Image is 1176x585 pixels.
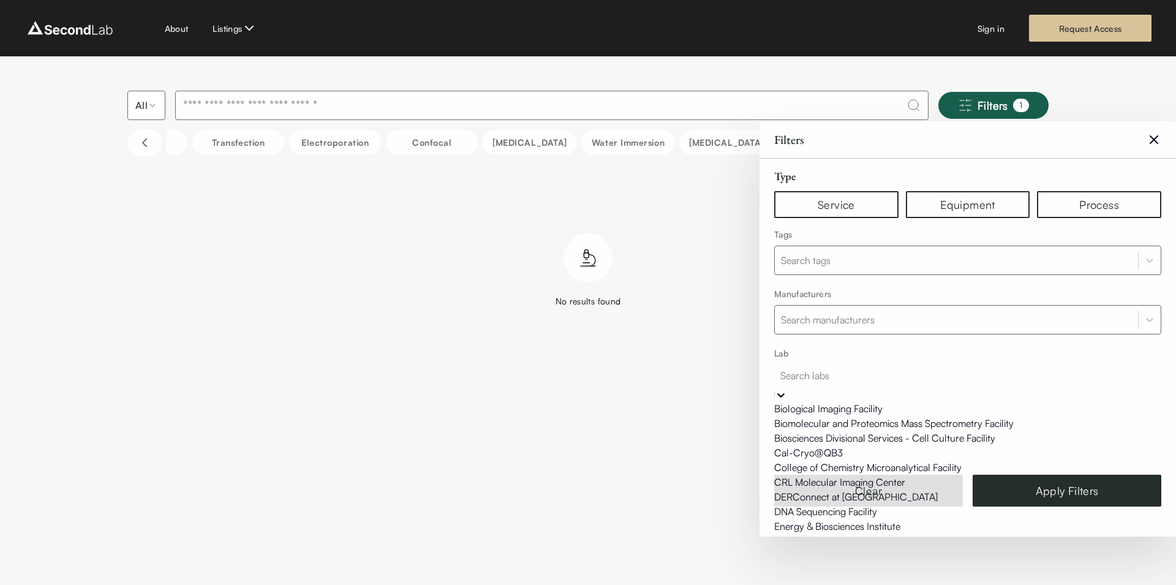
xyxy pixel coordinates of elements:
[774,534,1161,548] div: ESEC Shake Table at [GEOGRAPHIC_DATA]
[906,191,1030,218] button: Equipment
[774,460,1161,475] div: College of Chemistry Microanalytical Facility
[774,131,804,148] h6: Filters
[1147,132,1161,147] svg: Clear Filters
[774,475,1161,489] div: CRL Molecular Imaging Center
[774,431,1161,445] div: Biosciences Divisional Services - Cell Culture Facility
[774,416,1161,431] div: Biomolecular and Proteomics Mass Spectrometry Facility
[978,22,1005,35] a: Sign in
[774,445,1161,460] div: Cal-Cryo@QB3
[978,97,1008,114] span: Filters
[1013,99,1029,112] div: 1
[127,91,165,120] button: Select listing type
[774,191,899,218] button: Service
[582,130,674,155] button: Water Immersion
[938,92,1049,119] button: Filters
[774,228,1161,241] div: Tags
[774,401,1161,416] div: Biological Imaging Facility
[1029,15,1151,42] a: Request Access
[213,21,257,36] button: Listings
[165,22,189,35] a: About
[774,489,1161,504] div: DERConnect at [GEOGRAPHIC_DATA]
[1037,191,1161,218] button: Process
[289,130,381,155] button: Electroporation
[192,130,284,155] button: Transfection
[483,130,577,155] button: Flow Cytometry
[386,130,478,155] button: Confocal
[679,130,816,155] button: Hypoxia Chamber
[774,168,1161,184] div: Type
[774,347,1161,360] div: Lab
[127,129,162,156] button: Scroll left
[556,295,621,308] div: No results found
[774,287,1161,300] div: Manufacturers
[774,504,1161,519] div: DNA Sequencing Facility
[774,519,1161,534] div: Energy & Biosciences Institute
[24,18,116,38] img: logo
